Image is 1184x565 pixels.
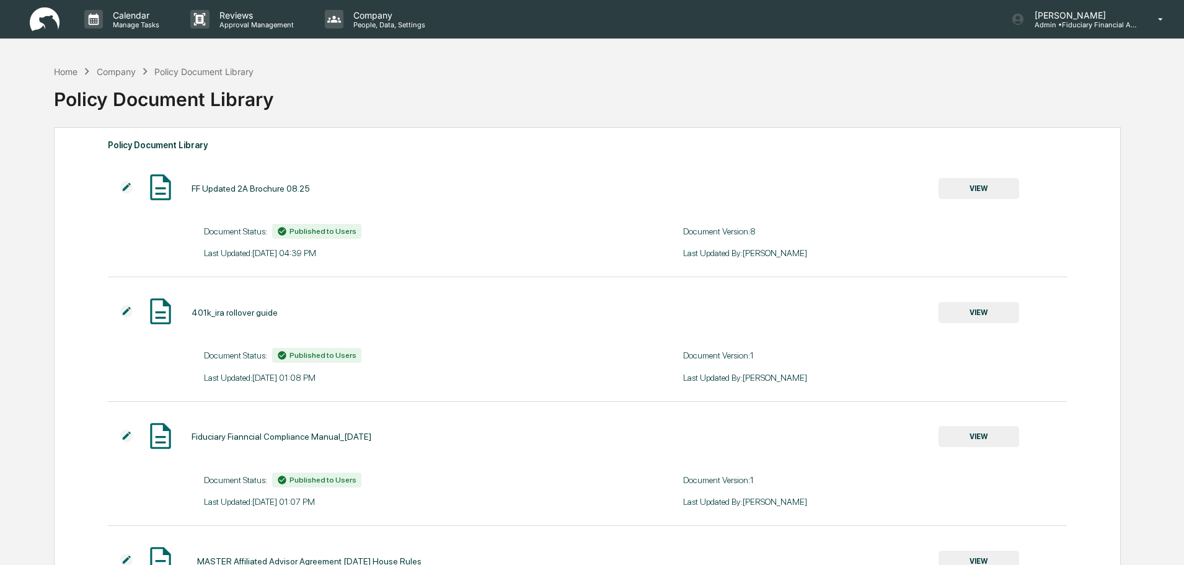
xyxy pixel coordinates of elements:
span: Published to Users [289,476,356,484]
img: Document Icon [145,420,176,452]
img: logo [30,7,60,32]
div: Last Updated By: [PERSON_NAME] [683,248,1067,258]
img: Additional Document Icon [120,181,133,194]
div: Document Version: 1 [683,350,1067,360]
div: Document Version: 8 [683,226,1067,236]
button: VIEW [939,302,1019,323]
p: People, Data, Settings [343,20,431,29]
iframe: Open customer support [1144,524,1178,558]
span: Published to Users [289,351,356,360]
div: 401k_ira rollover guide [192,308,278,318]
p: Manage Tasks [103,20,166,29]
div: Fiduciary Fianncial Compliance Manual_[DATE] [192,432,371,442]
img: Additional Document Icon [120,305,133,318]
div: FF Updated 2A Brochure 08.25 [192,184,310,194]
img: Document Icon [145,296,176,327]
div: Last Updated: [DATE] 01:08 PM [204,373,588,383]
div: Document Status: [204,224,588,239]
span: Published to Users [289,227,356,236]
img: Additional Document Icon [120,430,133,442]
div: Last Updated: [DATE] 04:39 PM [204,248,588,258]
div: Company [97,66,136,77]
div: Policy Document Library [154,66,254,77]
div: Last Updated By: [PERSON_NAME] [683,497,1067,507]
div: Document Status: [204,348,588,363]
button: VIEW [939,178,1019,199]
img: Document Icon [145,172,176,203]
p: Approval Management [210,20,300,29]
div: Policy Document Library [54,78,1120,110]
p: Admin • Fiduciary Financial Advisors [1025,20,1140,29]
div: Last Updated By: [PERSON_NAME] [683,373,1067,383]
p: [PERSON_NAME] [1025,10,1140,20]
div: Last Updated: [DATE] 01:07 PM [204,497,588,507]
div: Policy Document Library [108,137,1067,153]
div: Document Version: 1 [683,475,1067,485]
button: VIEW [939,426,1019,447]
div: Home [54,66,77,77]
p: Reviews [210,10,300,20]
div: Document Status: [204,473,588,487]
p: Calendar [103,10,166,20]
p: Company [343,10,431,20]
